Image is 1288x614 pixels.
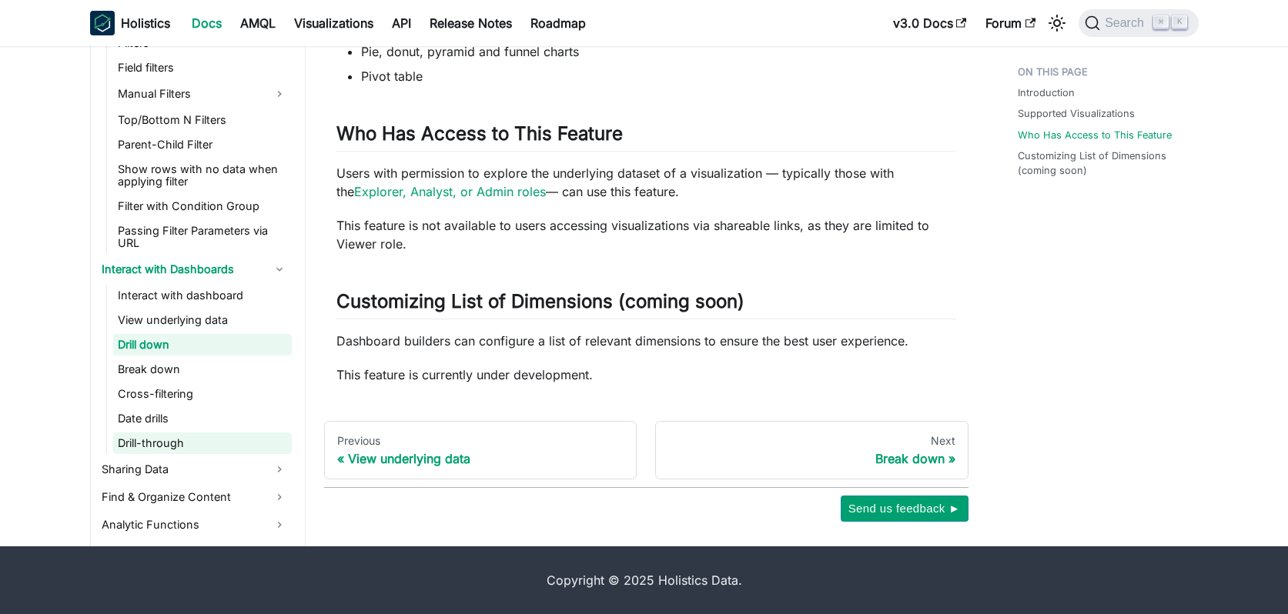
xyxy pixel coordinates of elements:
a: Release Notes [420,11,521,35]
a: AMQL [231,11,285,35]
button: Send us feedback ► [841,496,969,522]
div: Next [668,434,955,448]
a: Top/Bottom N Filters [113,109,292,131]
div: Previous [337,434,624,448]
a: Roadmap [521,11,595,35]
a: Date drills [113,408,292,429]
a: Forum [976,11,1045,35]
span: Send us feedback ► [848,499,961,519]
li: Pivot table [361,67,956,85]
a: Break down [113,359,292,380]
a: Explorer, Analyst, or Admin roles [354,184,546,199]
li: Pie, donut, pyramid and funnel charts [361,42,956,61]
a: Drill down [113,334,292,355]
div: View underlying data [337,451,624,466]
a: Who Has Access to This Feature [1018,128,1172,142]
kbd: ⌘ [1153,15,1169,29]
a: Customizing List of Dimensions (coming soon) [1018,148,1189,178]
a: Introduction [1018,85,1075,100]
a: API [383,11,420,35]
a: Find & Organize Content [97,485,292,509]
img: Holistics [90,11,115,35]
p: This feature is not available to users accessing visualizations via shareable links, as they are ... [336,216,956,253]
h2: Customizing List of Dimensions (coming soon) [336,290,956,319]
a: Passing Filter Parameters via URL [113,220,292,254]
a: Sharing Data [97,457,292,482]
a: Cross-filtering [113,383,292,405]
a: Show rows with no data when applying filter [113,159,292,192]
a: Filter with Condition Group [113,195,292,217]
a: Docs [182,11,231,35]
b: Holistics [121,14,170,32]
kbd: K [1172,15,1187,29]
a: HolisticsHolistics [90,11,170,35]
button: Search (Command+K) [1079,9,1198,37]
a: Manual Filters [113,82,292,106]
nav: Docs pages [324,421,969,479]
h2: Who Has Access to This Feature [336,122,956,152]
a: Interact with dashboard [113,285,292,306]
a: v3.0 Docs [884,11,976,35]
p: Dashboard builders can configure a list of relevant dimensions to ensure the best user experience. [336,332,956,350]
a: Field filters [113,57,292,78]
a: Interact with Dashboards [97,257,292,282]
a: NextBreak down [655,421,969,479]
a: Analytic Functions [97,512,292,537]
a: Parent-Child Filter [113,134,292,155]
p: Users with permission to explore the underlying dataset of a visualization — typically those with... [336,164,956,201]
a: View underlying data [113,309,292,331]
span: Search [1100,16,1153,30]
a: Date & Time [97,540,292,565]
a: Supported Visualizations [1018,106,1135,121]
button: Switch between dark and light mode (currently light mode) [1045,11,1069,35]
a: Visualizations [285,11,383,35]
a: PreviousView underlying data [324,421,637,479]
div: Break down [668,451,955,466]
div: Copyright © 2025 Holistics Data. [155,571,1134,589]
a: Drill-through [113,432,292,454]
p: This feature is currently under development. [336,365,956,384]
